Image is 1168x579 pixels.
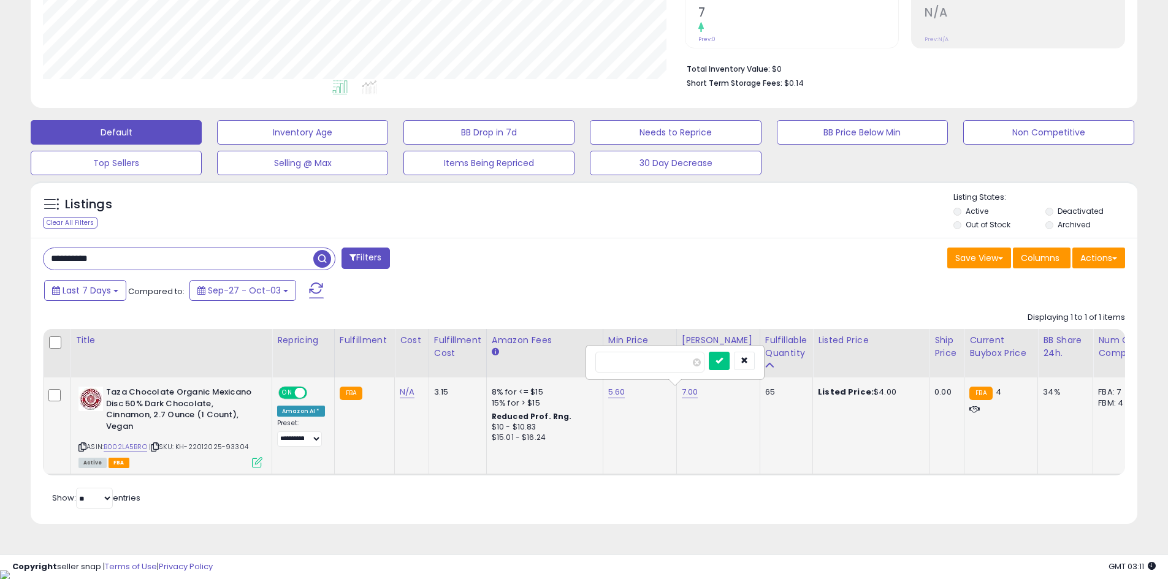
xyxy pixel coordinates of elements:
div: Num of Comp. [1098,334,1143,360]
div: Fulfillment Cost [434,334,481,360]
div: FBA: 7 [1098,387,1139,398]
span: Last 7 Days [63,284,111,297]
span: ON [280,388,295,398]
small: Prev: 0 [698,36,716,43]
h2: 7 [698,6,898,22]
button: Sep-27 - Oct-03 [189,280,296,301]
div: Ship Price [934,334,959,360]
button: Needs to Reprice [590,120,761,145]
button: Non Competitive [963,120,1134,145]
label: Out of Stock [966,219,1010,230]
label: Archived [1058,219,1091,230]
div: 8% for <= $15 [492,387,594,398]
a: Terms of Use [105,561,157,572]
button: Last 7 Days [44,280,126,301]
div: $4.00 [818,387,920,398]
b: Short Term Storage Fees: [687,78,782,88]
small: FBA [969,387,992,400]
b: Total Inventory Value: [687,64,770,74]
span: Compared to: [128,286,185,297]
p: Listing States: [953,192,1137,203]
button: Actions [1072,248,1125,268]
b: Reduced Prof. Rng. [492,411,572,422]
div: seller snap | | [12,561,213,573]
button: Columns [1013,248,1071,268]
span: Show: entries [52,492,140,504]
span: All listings currently available for purchase on Amazon [78,458,107,468]
a: N/A [400,386,414,398]
a: Privacy Policy [159,561,213,572]
div: BB Share 24h. [1043,334,1088,360]
div: 15% for > $15 [492,398,594,409]
span: $0.14 [784,77,804,89]
div: Repricing [277,334,329,347]
div: Preset: [277,419,325,447]
div: Amazon AI * [277,406,325,417]
a: 7.00 [682,386,698,398]
button: Inventory Age [217,120,388,145]
div: Listed Price [818,334,924,347]
span: Columns [1021,252,1059,264]
span: 4 [996,386,1001,398]
b: Taza Chocolate Organic Mexicano Disc 50% Dark Chocolate, Cinnamon, 2.7 Ounce (1 Count), Vegan [106,387,255,435]
button: Save View [947,248,1011,268]
span: | SKU: KH-22012025-93304 [149,442,248,452]
label: Active [966,206,988,216]
a: 5.60 [608,386,625,398]
h2: N/A [925,6,1124,22]
div: Amazon Fees [492,334,598,347]
button: BB Drop in 7d [403,120,574,145]
div: 65 [765,387,803,398]
small: Prev: N/A [925,36,949,43]
div: Min Price [608,334,671,347]
button: Items Being Repriced [403,151,574,175]
div: [PERSON_NAME] [682,334,755,347]
span: Sep-27 - Oct-03 [208,284,281,297]
div: $10 - $10.83 [492,422,594,433]
button: Filters [342,248,389,269]
strong: Copyright [12,561,57,572]
span: 2025-10-11 03:11 GMT [1109,561,1156,572]
button: BB Price Below Min [777,120,948,145]
div: Clear All Filters [43,217,97,229]
div: Fulfillable Quantity [765,334,807,360]
span: OFF [305,388,325,398]
b: Listed Price: [818,386,874,398]
button: 30 Day Decrease [590,151,761,175]
div: FBM: 4 [1098,398,1139,409]
div: 34% [1043,387,1083,398]
div: ASIN: [78,387,262,466]
div: Current Buybox Price [969,334,1032,360]
img: 61MIQSWR5QS._SL40_.jpg [78,387,103,411]
div: $15.01 - $16.24 [492,433,594,443]
div: 3.15 [434,387,477,398]
button: Default [31,120,202,145]
label: Deactivated [1058,206,1104,216]
button: Selling @ Max [217,151,388,175]
h5: Listings [65,196,112,213]
div: Displaying 1 to 1 of 1 items [1028,312,1125,324]
div: Title [75,334,267,347]
div: Fulfillment [340,334,389,347]
div: 0.00 [934,387,955,398]
div: Cost [400,334,424,347]
button: Top Sellers [31,151,202,175]
a: B002LA5BRO [104,442,147,452]
small: Amazon Fees. [492,347,499,358]
li: $0 [687,61,1116,75]
small: FBA [340,387,362,400]
span: FBA [109,458,129,468]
